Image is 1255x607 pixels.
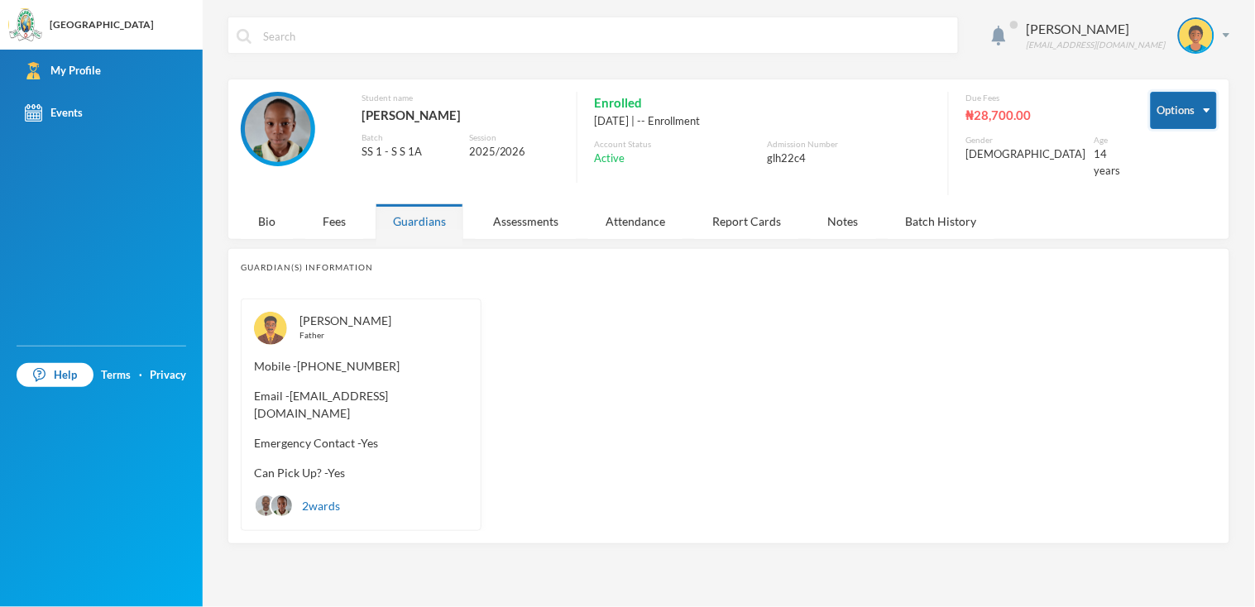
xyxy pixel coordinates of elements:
div: Student name [362,92,560,104]
div: Batch [362,131,456,144]
span: Emergency Contact - Yes [254,434,468,452]
img: search [237,29,251,44]
div: [GEOGRAPHIC_DATA] [50,17,154,32]
div: Session [469,131,560,144]
a: Privacy [150,367,186,384]
div: [DEMOGRAPHIC_DATA] [965,146,1085,163]
button: Options [1151,92,1217,129]
div: Fees [305,203,363,239]
div: Account Status [594,138,759,151]
div: Notes [811,203,876,239]
div: Bio [241,203,293,239]
div: Due Fees [965,92,1126,104]
div: 2025/2026 [469,144,560,160]
div: [EMAIL_ADDRESS][DOMAIN_NAME] [1027,39,1166,51]
img: STUDENT [271,495,292,516]
div: SS 1 - S S 1A [362,144,456,160]
div: [PERSON_NAME] [299,312,468,345]
img: STUDENT [1180,19,1213,52]
div: [PERSON_NAME] [1027,19,1166,39]
div: [PERSON_NAME] [362,104,560,126]
div: Batch History [889,203,994,239]
div: Guardians [376,203,463,239]
div: ₦28,700.00 [965,104,1126,126]
div: My Profile [25,62,101,79]
div: Events [25,104,83,122]
img: GUARDIAN [254,312,287,345]
div: Attendance [588,203,683,239]
div: Gender [965,134,1085,146]
div: [DATE] | -- Enrollment [594,113,932,130]
div: glh22c4 [767,151,932,167]
a: Terms [101,367,131,384]
img: logo [9,9,42,42]
div: Assessments [476,203,576,239]
a: Help [17,363,93,388]
div: · [139,367,142,384]
div: Age [1094,134,1126,146]
input: Search [261,17,950,55]
span: Enrolled [594,92,642,113]
span: Mobile - [PHONE_NUMBER] [254,357,468,375]
span: Active [594,151,625,167]
div: Report Cards [695,203,798,239]
img: STUDENT [256,495,276,516]
div: 14 years [1094,146,1126,179]
img: STUDENT [245,96,311,162]
div: Father [299,329,468,342]
span: Email - [EMAIL_ADDRESS][DOMAIN_NAME] [254,387,468,422]
div: Admission Number [767,138,932,151]
div: Guardian(s) Information [241,261,1217,274]
span: Can Pick Up? - Yes [254,464,468,481]
div: 2 wards [254,494,340,518]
